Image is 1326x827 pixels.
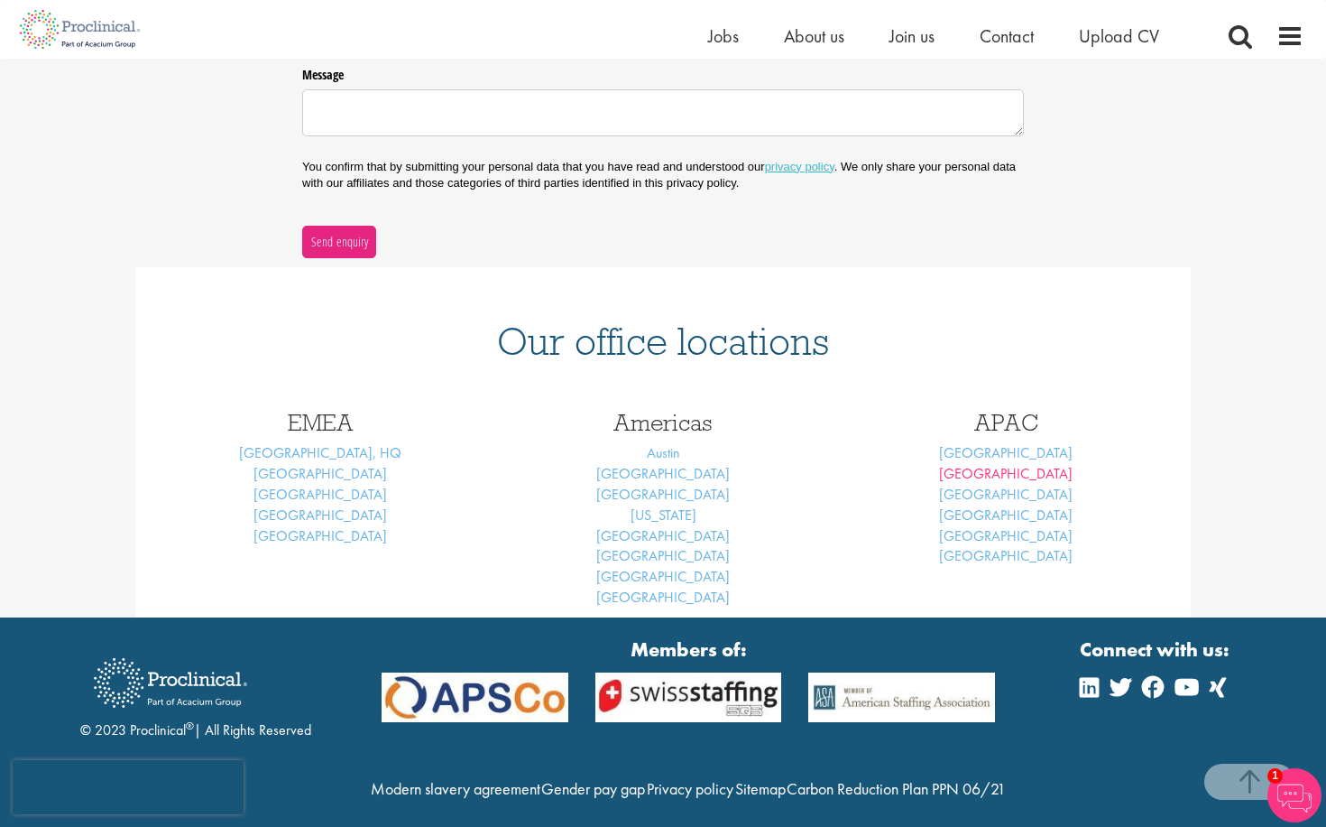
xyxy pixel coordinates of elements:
img: APSCo [582,673,796,722]
span: Send enquiry [310,232,369,252]
img: Proclinical Recruitment [80,646,261,720]
span: 1 [1267,768,1283,784]
p: You confirm that by submitting your personal data that you have read and understood our . We only... [302,159,1024,191]
label: Message [302,60,1024,84]
h3: APAC [848,411,1164,434]
strong: Members of: [382,636,995,664]
a: Upload CV [1079,24,1159,48]
h3: Americas [505,411,821,434]
a: Carbon Reduction Plan PPN 06/21 [787,778,1006,799]
a: [GEOGRAPHIC_DATA] [939,506,1073,525]
a: [US_STATE] [631,506,696,525]
a: Gender pay gap [541,778,645,799]
img: APSCo [368,673,582,722]
a: Austin [647,443,680,462]
a: [GEOGRAPHIC_DATA] [596,485,730,504]
a: Sitemap [735,778,786,799]
a: Modern slavery agreement [371,778,540,799]
strong: Connect with us: [1080,636,1233,664]
a: [GEOGRAPHIC_DATA] [596,588,730,607]
div: © 2023 Proclinical | All Rights Reserved [80,645,311,741]
sup: ® [186,719,194,733]
button: Send enquiry [302,226,376,258]
a: Privacy policy [647,778,733,799]
a: [GEOGRAPHIC_DATA] [253,506,387,525]
a: [GEOGRAPHIC_DATA] [939,464,1073,483]
a: About us [784,24,844,48]
a: Contact [980,24,1034,48]
a: [GEOGRAPHIC_DATA] [939,546,1073,565]
a: [GEOGRAPHIC_DATA] [939,485,1073,504]
h3: EMEA [162,411,478,434]
a: [GEOGRAPHIC_DATA] [596,526,730,545]
a: privacy policy [765,160,834,173]
a: [GEOGRAPHIC_DATA] [596,464,730,483]
a: [GEOGRAPHIC_DATA] [253,485,387,504]
a: Join us [889,24,935,48]
a: [GEOGRAPHIC_DATA] [253,464,387,483]
a: [GEOGRAPHIC_DATA] [596,546,730,565]
img: APSCo [795,673,1008,722]
h1: Our office locations [162,321,1164,361]
a: [GEOGRAPHIC_DATA], HQ [239,443,401,462]
a: [GEOGRAPHIC_DATA] [596,567,730,586]
a: [GEOGRAPHIC_DATA] [939,526,1073,545]
iframe: reCAPTCHA [13,760,244,814]
a: [GEOGRAPHIC_DATA] [939,443,1073,462]
img: Chatbot [1267,768,1321,822]
a: [GEOGRAPHIC_DATA] [253,526,387,545]
a: Jobs [708,24,739,48]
